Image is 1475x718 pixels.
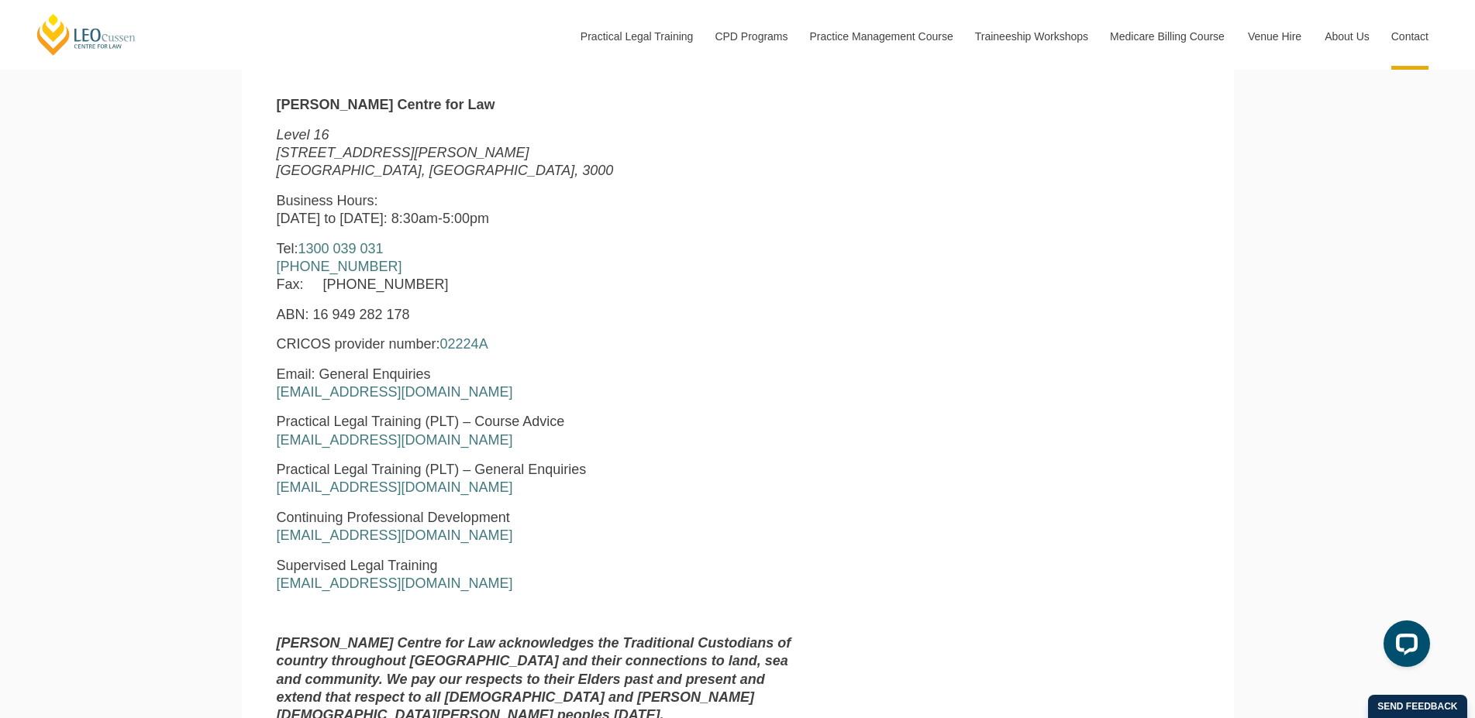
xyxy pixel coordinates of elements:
[277,366,805,402] p: Email: General Enquiries
[277,306,805,324] p: ABN: 16 949 282 178
[703,3,798,70] a: CPD Programs
[1236,3,1313,70] a: Venue Hire
[1371,614,1436,679] iframe: LiveChat chat widget
[277,259,402,274] a: [PHONE_NUMBER]
[277,384,513,400] a: [EMAIL_ADDRESS][DOMAIN_NAME]
[440,336,488,352] a: 02224A
[798,3,963,70] a: Practice Management Course
[277,509,805,545] p: Continuing Professional Development
[277,192,805,228] p: Business Hours: [DATE] to [DATE]: 8:30am-5:00pm
[277,127,329,143] em: Level 16
[277,335,805,353] p: CRICOS provider number:
[277,97,495,112] strong: [PERSON_NAME] Centre for Law
[277,432,513,448] a: [EMAIL_ADDRESS][DOMAIN_NAME]
[35,12,138,57] a: [PERSON_NAME] Centre for Law
[1380,3,1440,70] a: Contact
[277,413,805,449] p: Practical Legal Training (PLT) – Course Advice
[277,575,513,591] a: [EMAIL_ADDRESS][DOMAIN_NAME]
[277,479,513,495] a: [EMAIL_ADDRESS][DOMAIN_NAME]
[277,527,513,543] a: [EMAIL_ADDRESS][DOMAIN_NAME]
[277,145,529,160] em: [STREET_ADDRESS][PERSON_NAME]
[569,3,704,70] a: Practical Legal Training
[1313,3,1380,70] a: About Us
[277,462,587,477] span: Practical Legal Training (PLT) – General Enquiries
[1098,3,1236,70] a: Medicare Billing Course
[277,163,614,178] em: [GEOGRAPHIC_DATA], [GEOGRAPHIC_DATA], 3000
[963,3,1098,70] a: Traineeship Workshops
[277,240,805,294] p: Tel: Fax: [PHONE_NUMBER]
[298,241,384,256] a: 1300 039 031
[277,557,805,593] p: Supervised Legal Training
